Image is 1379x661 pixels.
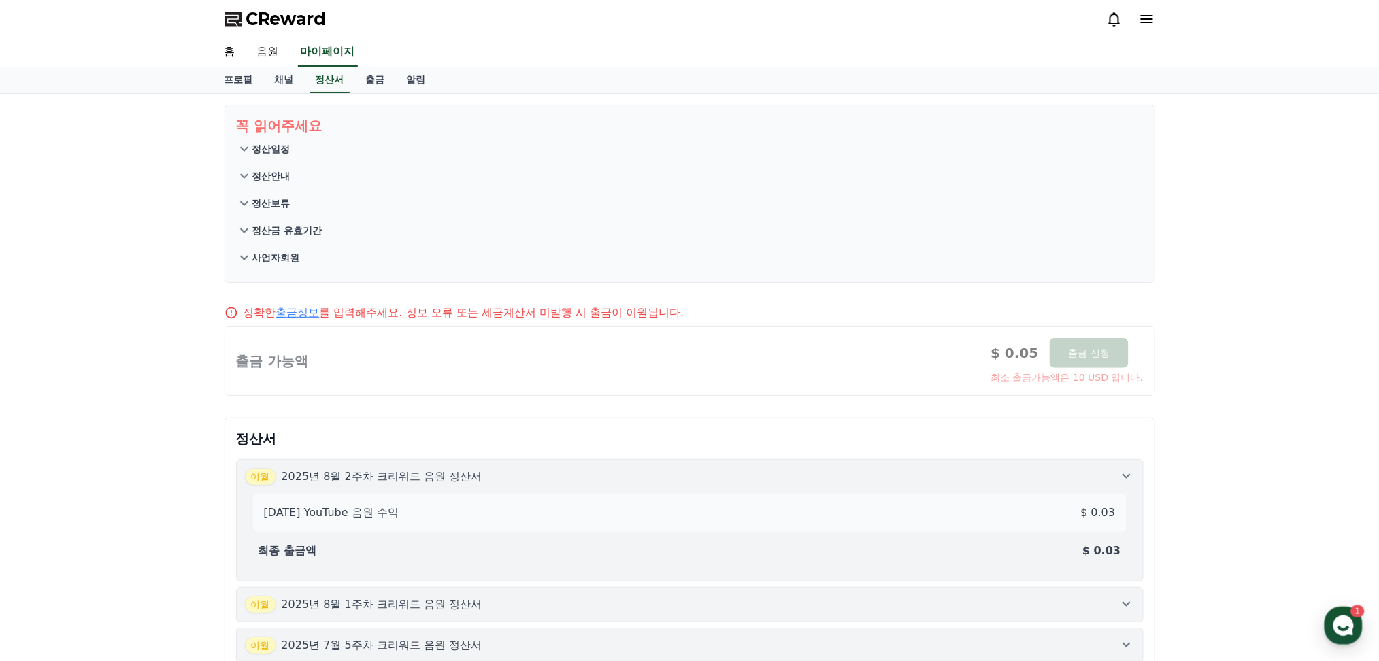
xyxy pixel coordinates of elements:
[276,306,320,319] a: 출금정보
[236,459,1144,581] button: 이월 2025년 8월 2주차 크리워드 음원 정산서 [DATE] YouTube 음원 수익 $ 0.03 최종 출금액 $ 0.03
[225,8,327,30] a: CReward
[244,305,684,321] p: 정확한 를 입력해주세요. 정보 오류 또는 세금계산서 미발행 시 출금이 이월됩니다.
[236,190,1144,217] button: 정산보류
[43,452,51,462] span: 홈
[264,505,399,521] p: [DATE] YouTube 음원 수익
[252,197,290,210] p: 정산보류
[282,637,482,654] p: 2025년 7월 5주차 크리워드 음원 정산서
[4,431,90,465] a: 홈
[1081,505,1116,521] p: $ 0.03
[236,244,1144,271] button: 사업자회원
[246,38,290,67] a: 음원
[1082,543,1120,559] p: $ 0.03
[252,224,322,237] p: 정산금 유효기간
[282,469,482,485] p: 2025년 8월 2주차 크리워드 음원 정산서
[252,251,300,265] p: 사업자회원
[90,431,176,465] a: 1대화
[282,596,482,613] p: 2025년 8월 1주차 크리워드 음원 정산서
[245,468,276,486] span: 이월
[236,217,1144,244] button: 정산금 유효기간
[310,67,350,93] a: 정산서
[355,67,396,93] a: 출금
[245,596,276,613] span: 이월
[252,142,290,156] p: 정산일정
[396,67,437,93] a: 알림
[176,431,261,465] a: 설정
[236,429,1144,448] p: 정산서
[298,38,358,67] a: 마이페이지
[236,163,1144,190] button: 정산안내
[245,637,276,654] span: 이월
[236,135,1144,163] button: 정산일정
[214,38,246,67] a: 홈
[246,8,327,30] span: CReward
[210,452,227,462] span: 설정
[252,169,290,183] p: 정산안내
[259,543,317,559] p: 최종 출금액
[214,67,264,93] a: 프로필
[236,587,1144,622] button: 이월 2025년 8월 1주차 크리워드 음원 정산서
[264,67,305,93] a: 채널
[138,430,143,441] span: 1
[236,116,1144,135] p: 꼭 읽어주세요
[124,452,141,463] span: 대화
